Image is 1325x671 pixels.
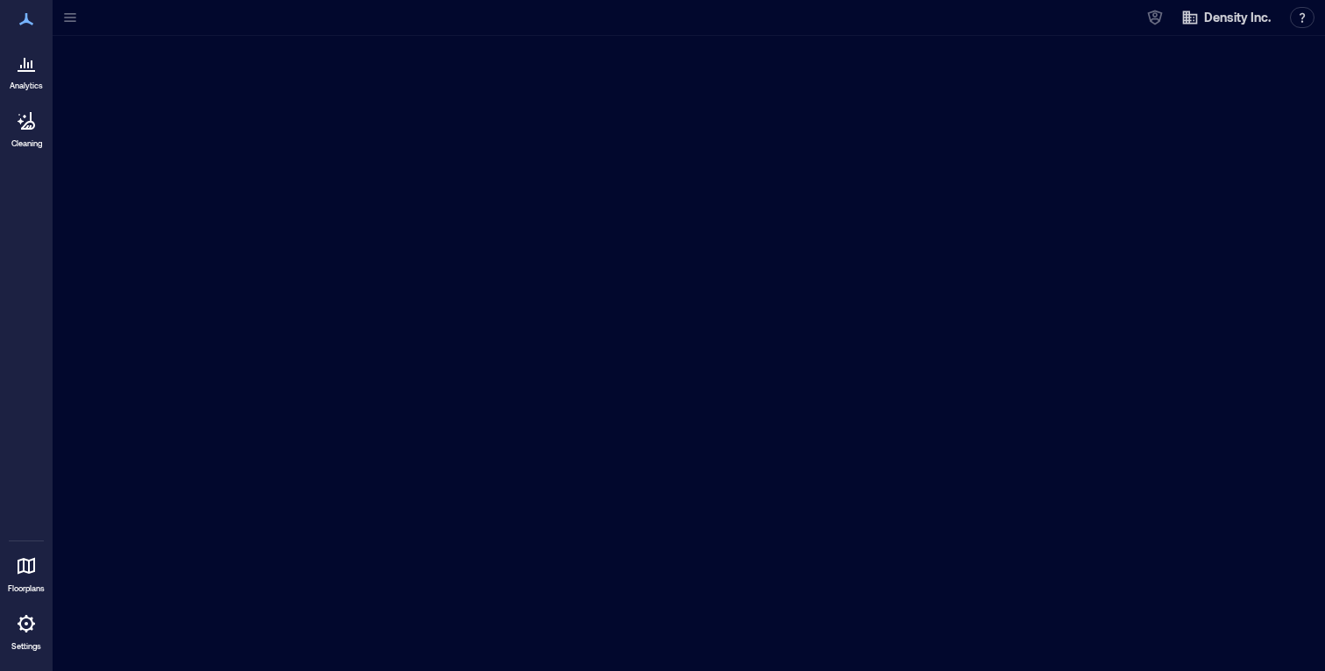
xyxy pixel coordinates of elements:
[8,583,45,594] p: Floorplans
[10,81,43,91] p: Analytics
[4,42,48,96] a: Analytics
[1204,9,1271,26] span: Density Inc.
[11,138,42,149] p: Cleaning
[5,603,47,657] a: Settings
[3,545,50,599] a: Floorplans
[11,641,41,652] p: Settings
[4,100,48,154] a: Cleaning
[1176,4,1276,32] button: Density Inc.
